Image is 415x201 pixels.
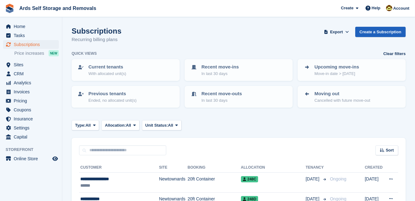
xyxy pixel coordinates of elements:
[330,176,347,181] span: Ongoing
[188,163,241,173] th: Booking
[14,50,44,56] span: Price increases
[14,31,51,40] span: Tasks
[14,60,51,69] span: Sites
[105,122,126,129] span: Allocation:
[14,133,51,141] span: Capital
[185,86,292,107] a: Recent move-outs In last 30 days
[341,5,353,11] span: Create
[14,69,51,78] span: CRM
[14,50,59,57] a: Price increases NEW
[393,5,409,12] span: Account
[3,124,59,132] a: menu
[101,120,139,130] button: Allocation: All
[201,71,239,77] p: In last 30 days
[306,163,328,173] th: Tenancy
[17,3,99,13] a: Ards Self Storage and Removals
[5,4,14,13] img: stora-icon-8386f47178a22dfd0bd8f6a31ec36ba5ce8667c1dd55bd0f319d3a0aa187defe.svg
[386,147,394,153] span: Sort
[355,27,406,37] a: Create a Subscription
[3,60,59,69] a: menu
[188,173,241,193] td: 20ft Container
[3,31,59,40] a: menu
[314,90,370,97] p: Moving out
[365,163,384,173] th: Created
[241,163,306,173] th: Allocation
[14,105,51,114] span: Coupons
[386,5,392,11] img: Mark McFerran
[298,86,405,107] a: Moving out Cancelled with future move-out
[49,50,59,56] div: NEW
[168,122,173,129] span: All
[3,40,59,49] a: menu
[14,124,51,132] span: Settings
[3,78,59,87] a: menu
[86,122,91,129] span: All
[14,87,51,96] span: Invoices
[51,155,59,162] a: Preview store
[323,27,350,37] button: Export
[314,71,359,77] p: Move-in date > [DATE]
[14,115,51,123] span: Insurance
[3,133,59,141] a: menu
[201,63,239,71] p: Recent move-ins
[185,60,292,80] a: Recent move-ins In last 30 days
[142,120,182,130] button: Unit Status: All
[201,97,242,104] p: In last 30 days
[3,69,59,78] a: menu
[298,60,405,80] a: Upcoming move-ins Move-in date > [DATE]
[72,86,179,107] a: Previous tenants Ended, no allocated unit(s)
[88,97,137,104] p: Ended, no allocated unit(s)
[314,97,370,104] p: Cancelled with future move-out
[6,147,62,153] span: Storefront
[3,87,59,96] a: menu
[72,27,121,35] h1: Subscriptions
[14,154,51,163] span: Online Store
[14,78,51,87] span: Analytics
[372,5,380,11] span: Help
[145,122,168,129] span: Unit Status:
[14,40,51,49] span: Subscriptions
[88,71,126,77] p: With allocated unit(s)
[241,176,258,182] span: 248C
[72,51,97,56] h6: Quick views
[72,120,99,130] button: Type: All
[3,22,59,31] a: menu
[201,90,242,97] p: Recent move-outs
[88,63,126,71] p: Current tenants
[365,173,384,193] td: [DATE]
[72,60,179,80] a: Current tenants With allocated unit(s)
[3,96,59,105] a: menu
[126,122,131,129] span: All
[330,29,343,35] span: Export
[72,36,121,43] p: Recurring billing plans
[383,51,406,57] a: Clear filters
[306,176,321,182] span: [DATE]
[88,90,137,97] p: Previous tenants
[14,22,51,31] span: Home
[3,154,59,163] a: menu
[3,115,59,123] a: menu
[14,96,51,105] span: Pricing
[159,163,188,173] th: Site
[75,122,86,129] span: Type:
[159,173,188,193] td: Newtownards
[79,163,159,173] th: Customer
[3,105,59,114] a: menu
[314,63,359,71] p: Upcoming move-ins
